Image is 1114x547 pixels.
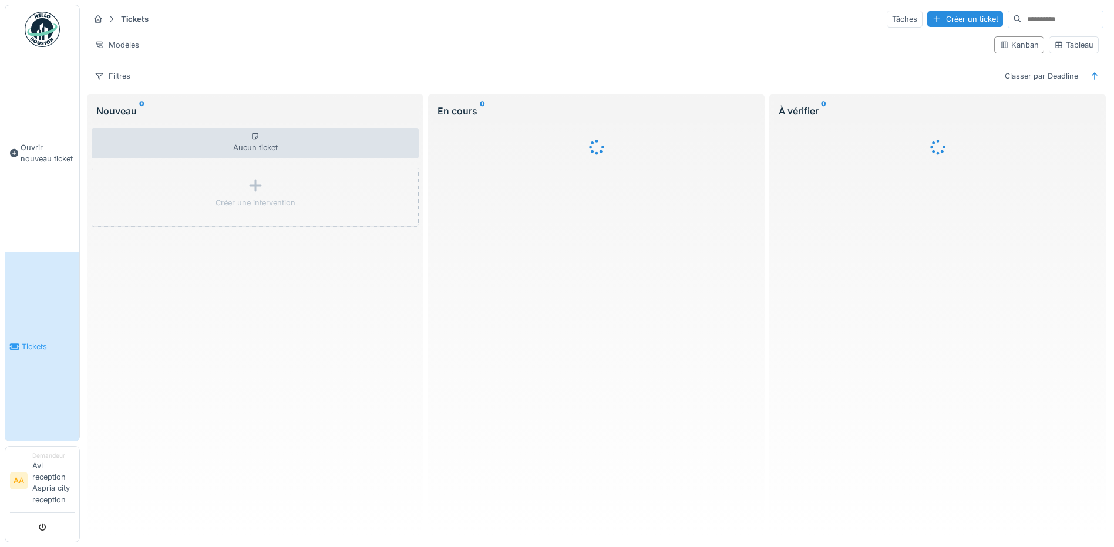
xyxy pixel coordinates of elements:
[821,104,826,118] sup: 0
[89,36,144,53] div: Modèles
[999,67,1083,85] div: Classer par Deadline
[25,12,60,47] img: Badge_color-CXgf-gQk.svg
[92,128,419,158] div: Aucun ticket
[927,11,1003,27] div: Créer un ticket
[21,142,75,164] span: Ouvrir nouveau ticket
[22,341,75,352] span: Tickets
[216,197,295,208] div: Créer une intervention
[32,451,75,510] li: Avl reception Aspria city reception
[116,13,153,25] strong: Tickets
[32,451,75,460] div: Demandeur
[999,39,1039,50] div: Kanban
[887,11,923,28] div: Tâches
[1054,39,1093,50] div: Tableau
[89,67,136,85] div: Filtres
[5,252,79,440] a: Tickets
[139,104,144,118] sup: 0
[10,472,28,489] li: AA
[96,104,414,118] div: Nouveau
[480,104,485,118] sup: 0
[779,104,1096,118] div: À vérifier
[10,451,75,513] a: AA DemandeurAvl reception Aspria city reception
[437,104,755,118] div: En cours
[5,53,79,252] a: Ouvrir nouveau ticket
